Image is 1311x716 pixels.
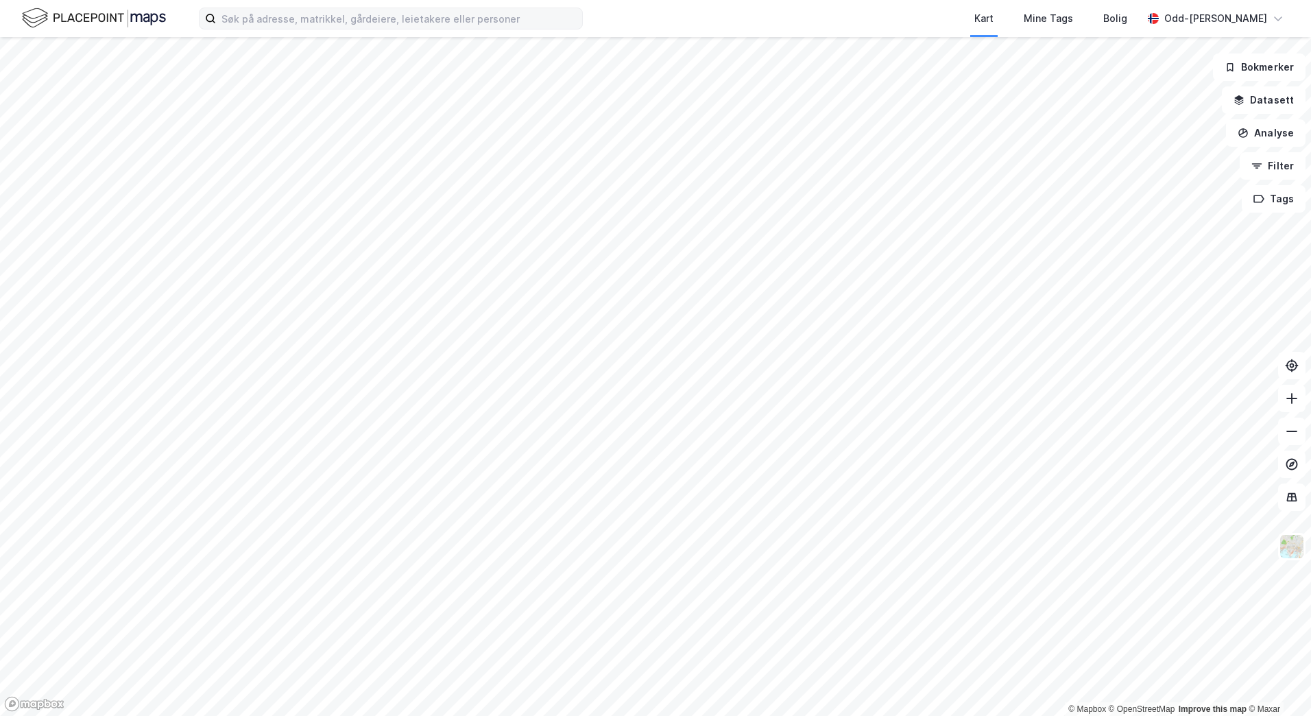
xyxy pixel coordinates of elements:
[1242,650,1311,716] iframe: Chat Widget
[1068,704,1106,714] a: Mapbox
[1179,704,1247,714] a: Improve this map
[1240,152,1306,180] button: Filter
[1024,10,1073,27] div: Mine Tags
[974,10,994,27] div: Kart
[4,696,64,712] a: Mapbox homepage
[1222,86,1306,114] button: Datasett
[1242,650,1311,716] div: Kontrollprogram for chat
[1109,704,1175,714] a: OpenStreetMap
[1103,10,1127,27] div: Bolig
[1213,53,1306,81] button: Bokmerker
[22,6,166,30] img: logo.f888ab2527a4732fd821a326f86c7f29.svg
[1242,185,1306,213] button: Tags
[1164,10,1267,27] div: Odd-[PERSON_NAME]
[216,8,582,29] input: Søk på adresse, matrikkel, gårdeiere, leietakere eller personer
[1279,534,1305,560] img: Z
[1226,119,1306,147] button: Analyse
